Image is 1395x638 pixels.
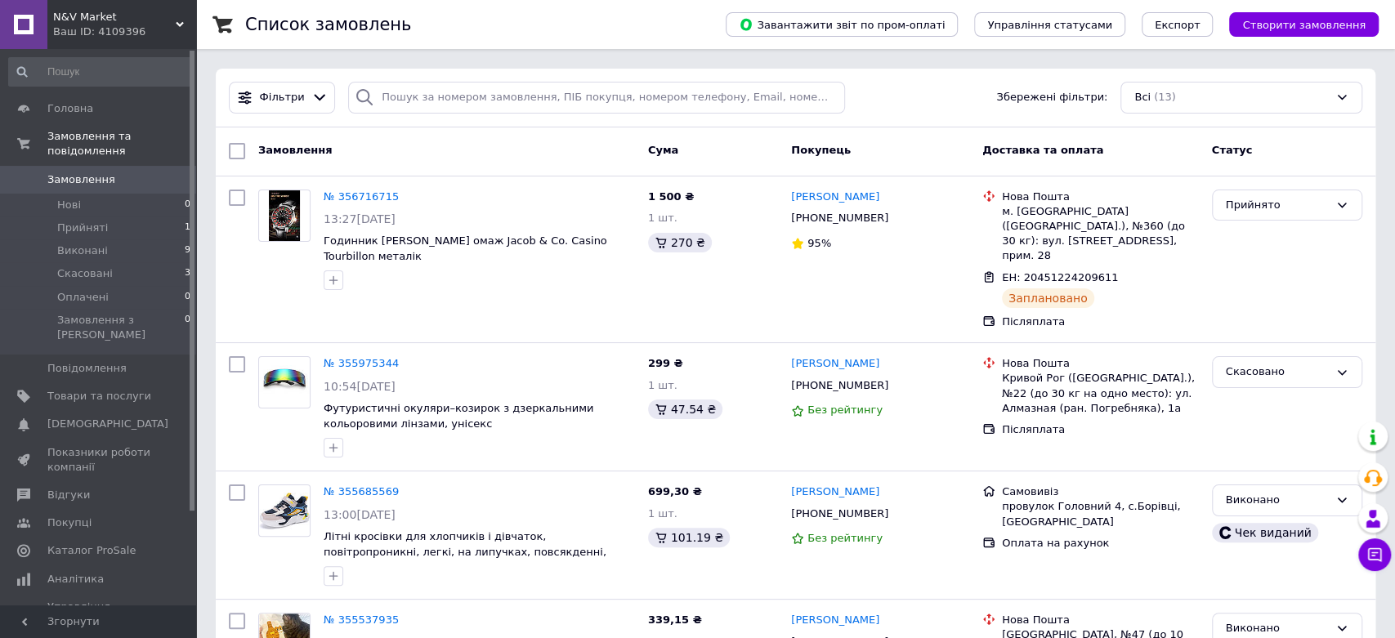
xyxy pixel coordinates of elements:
span: Без рейтингу [807,404,883,416]
div: Скасовано [1226,364,1329,381]
img: Фото товару [269,190,299,241]
a: № 355685569 [324,485,399,497]
span: 10:54[DATE] [324,380,396,393]
div: Нова Пошта [1002,613,1199,627]
span: 13:00[DATE] [324,508,396,521]
span: 339,15 ₴ [648,613,702,626]
span: Виконані [57,243,108,258]
span: Всі [1134,90,1151,105]
span: Покупці [47,515,92,530]
div: Ваш ID: 4109396 [53,25,196,39]
span: 0 [185,290,190,305]
button: Управління статусами [974,12,1125,37]
a: № 355975344 [324,357,399,369]
button: Експорт [1142,12,1214,37]
span: Статус [1212,144,1253,156]
div: Виконано [1226,620,1329,637]
div: Кривой Рог ([GEOGRAPHIC_DATA].), №22 (до 30 кг на одно место): ул. Алмазная (ран. Погребняка), 1а [1002,371,1199,416]
input: Пошук за номером замовлення, ПІБ покупця, номером телефону, Email, номером накладної [348,82,845,114]
button: Завантажити звіт по пром-оплаті [726,12,958,37]
span: Нові [57,198,81,212]
span: Cума [648,144,678,156]
span: 1 500 ₴ [648,190,694,203]
span: Оплачені [57,290,109,305]
span: 299 ₴ [648,357,683,369]
div: Нова Пошта [1002,356,1199,371]
div: Самовивіз [1002,484,1199,499]
span: Створити замовлення [1242,19,1366,31]
span: Каталог ProSale [47,543,136,558]
span: Управління статусами [987,19,1112,31]
span: 1 шт. [648,212,677,224]
div: Прийнято [1226,197,1329,214]
div: Післяплата [1002,422,1199,437]
span: 9 [185,243,190,258]
input: Пошук [8,57,192,87]
div: Заплановано [1002,288,1094,308]
span: Експорт [1155,19,1201,31]
a: [PERSON_NAME] [791,613,879,628]
h1: Список замовлень [245,15,411,34]
a: Створити замовлення [1213,18,1379,30]
a: № 355537935 [324,613,399,626]
div: Виконано [1226,492,1329,509]
span: Фільтри [260,90,305,105]
span: Скасовані [57,266,113,281]
div: 101.19 ₴ [648,528,730,547]
img: Фото товару [259,493,310,529]
span: 1 [185,221,190,235]
span: 13:27[DATE] [324,212,396,225]
span: Замовлення та повідомлення [47,129,196,158]
div: Оплата на рахунок [1002,536,1199,551]
a: Футуристичні окуляри–козирок з дзеркальними кольоровими лінзами, унісекс [324,402,593,430]
span: (13) [1154,91,1176,103]
span: 1 шт. [648,507,677,520]
span: ЕН: 20451224209611 [1002,271,1118,283]
span: Замовлення [258,144,332,156]
a: Годинник [PERSON_NAME] омаж Jacob & Co. Casino Tourbillon металік [324,234,607,262]
span: Покупець [791,144,851,156]
a: Фото товару [258,190,311,242]
div: [PHONE_NUMBER] [788,503,892,524]
span: Управління сайтом [47,600,151,629]
div: Післяплата [1002,315,1199,329]
span: Доставка та оплата [982,144,1103,156]
a: Літні кросівки для хлопчиків і дівчаток, повітропроникні, легкі, на липучках, повсякденні, зручні 37 [324,530,606,573]
span: Прийняті [57,221,108,235]
a: Фото товару [258,484,311,537]
span: Повідомлення [47,361,127,376]
span: 699,30 ₴ [648,485,702,497]
div: провулок Головний 4, с.Борівці, [GEOGRAPHIC_DATA] [1002,499,1199,529]
a: Фото товару [258,356,311,408]
span: Збережені фільтри: [996,90,1107,105]
a: [PERSON_NAME] [791,190,879,205]
span: [DEMOGRAPHIC_DATA] [47,417,168,431]
div: 47.54 ₴ [648,399,722,419]
button: Створити замовлення [1229,12,1379,37]
div: м. [GEOGRAPHIC_DATA] ([GEOGRAPHIC_DATA].), №360 (до 30 кг): вул. [STREET_ADDRESS], прим. 28 [1002,204,1199,264]
span: Аналітика [47,572,104,587]
span: 3 [185,266,190,281]
span: Завантажити звіт по пром-оплаті [739,17,945,32]
span: Показники роботи компанії [47,445,151,475]
div: Чек виданий [1212,523,1318,542]
span: Товари та послуги [47,389,151,404]
div: Нова Пошта [1002,190,1199,204]
span: Головна [47,101,93,116]
span: 0 [185,313,190,342]
span: 1 шт. [648,379,677,391]
div: 270 ₴ [648,233,712,252]
div: [PHONE_NUMBER] [788,207,892,229]
span: Замовлення [47,172,115,187]
span: 95% [807,237,831,249]
span: Відгуки [47,488,90,502]
a: [PERSON_NAME] [791,356,879,372]
button: Чат з покупцем [1358,538,1391,571]
img: Фото товару [259,361,310,404]
a: № 356716715 [324,190,399,203]
span: N&V Market [53,10,176,25]
div: [PHONE_NUMBER] [788,375,892,396]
